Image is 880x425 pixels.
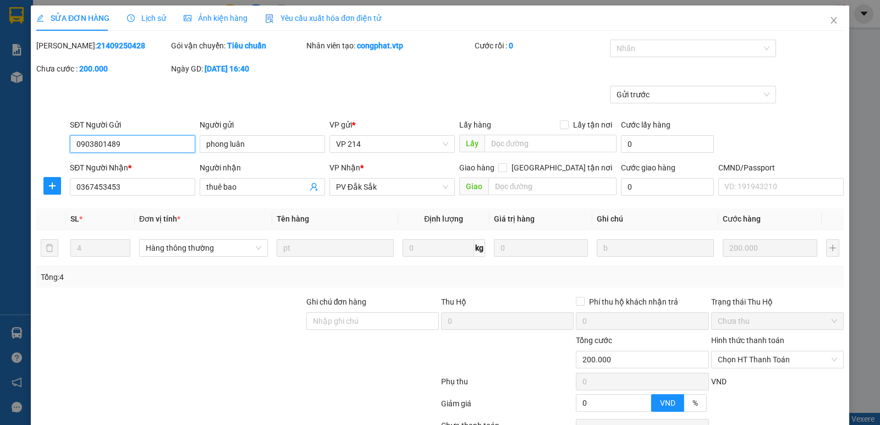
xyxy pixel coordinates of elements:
span: VND [660,399,675,407]
span: Ảnh kiện hàng [184,14,248,23]
span: Giá trị hàng [494,214,535,223]
button: plus [826,239,839,257]
span: Giao hàng [459,163,494,172]
div: Người nhận [200,162,325,174]
input: Dọc đường [488,178,617,195]
span: edit [36,14,44,22]
span: clock-circle [127,14,135,22]
div: VP gửi [329,119,455,131]
span: Phí thu hộ khách nhận trả [585,296,683,308]
button: plus [43,177,61,195]
input: Ghi chú đơn hàng [306,312,439,330]
div: Nhân viên tạo: [306,40,473,52]
b: congphat.vtp [357,41,403,50]
div: Giảm giá [440,398,575,417]
div: Gói vận chuyển: [171,40,304,52]
span: Tổng cước [576,336,612,345]
span: Giao [459,178,488,195]
button: delete [41,239,58,257]
span: Lấy [459,135,485,152]
span: plus [44,181,61,190]
button: Close [818,5,849,36]
span: Yêu cầu xuất hóa đơn điện tử [265,14,381,23]
span: VP Nhận [329,163,360,172]
span: SL [70,214,79,223]
div: Phụ thu [440,376,575,395]
span: Chưa thu [718,313,837,329]
div: SĐT Người Gửi [70,119,195,131]
span: Lịch sử [127,14,166,23]
span: Định lượng [424,214,463,223]
span: VP 214 [336,136,448,152]
div: Cước rồi : [475,40,607,52]
input: Cước giao hàng [621,178,714,196]
span: SỬA ĐƠN HÀNG [36,14,109,23]
div: Tổng: 4 [41,271,340,283]
span: PV Đắk Sắk [336,179,448,195]
span: Đơn vị tính [139,214,180,223]
span: user-add [310,183,318,191]
span: Lấy tận nơi [569,119,617,131]
b: Tiêu chuẩn [227,41,266,50]
div: Ngày GD: [171,63,304,75]
input: Ghi Chú [597,239,714,257]
span: [GEOGRAPHIC_DATA] tận nơi [507,162,617,174]
span: Chọn HT Thanh Toán [718,351,837,368]
input: 0 [494,239,588,257]
span: Tên hàng [277,214,309,223]
span: Gửi trước [617,86,770,103]
label: Ghi chú đơn hàng [306,297,367,306]
span: % [692,399,698,407]
label: Hình thức thanh toán [711,336,784,345]
b: 0 [509,41,513,50]
b: 200.000 [79,64,108,73]
label: Cước lấy hàng [621,120,670,129]
span: picture [184,14,191,22]
img: icon [265,14,274,23]
div: CMND/Passport [718,162,844,174]
span: VND [711,377,727,386]
div: Người gửi [200,119,325,131]
label: Cước giao hàng [621,163,675,172]
span: Cước hàng [723,214,761,223]
div: [PERSON_NAME]: [36,40,169,52]
input: VD: Bàn, Ghế [277,239,394,257]
span: Lấy hàng [459,120,491,129]
span: Hàng thông thường [146,240,261,256]
input: Dọc đường [485,135,617,152]
div: Trạng thái Thu Hộ [711,296,844,308]
th: Ghi chú [592,208,718,230]
span: kg [474,239,485,257]
input: Cước lấy hàng [621,135,714,153]
div: Chưa cước : [36,63,169,75]
b: 21409250428 [97,41,145,50]
div: SĐT Người Nhận [70,162,195,174]
b: [DATE] 16:40 [205,64,249,73]
span: Thu Hộ [441,297,466,306]
input: 0 [723,239,817,257]
span: close [829,16,838,25]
